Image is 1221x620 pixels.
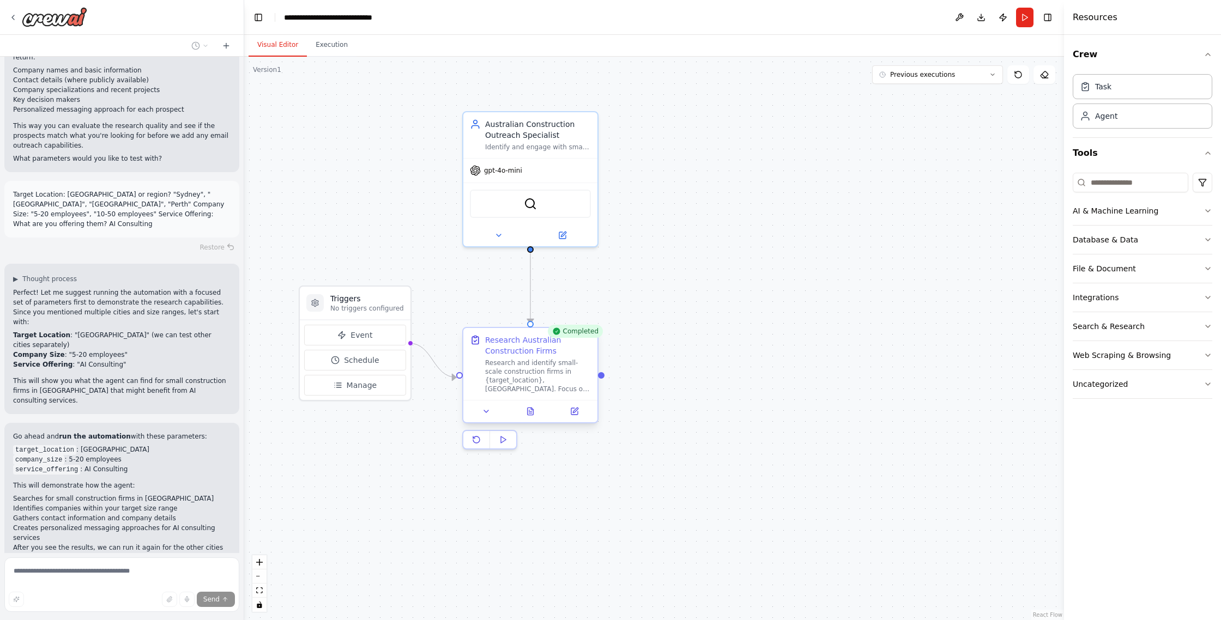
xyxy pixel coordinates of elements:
button: Uncategorized [1073,370,1212,398]
button: Open in side panel [531,229,593,242]
div: AI & Machine Learning [1073,205,1158,216]
button: ▶Thought process [13,275,77,283]
button: Tools [1073,138,1212,168]
li: : 5-20 employees [13,454,231,464]
p: No triggers configured [330,304,404,313]
div: Uncategorized [1073,379,1128,390]
button: zoom out [252,569,267,583]
a: React Flow attribution [1033,612,1062,618]
li: Gathers contact information and company details [13,513,231,523]
button: toggle interactivity [252,598,267,612]
button: Search & Research [1073,312,1212,341]
li: Key decision makers [13,95,231,105]
p: This will demonstrate how the agent: [13,481,231,490]
button: File & Document [1073,254,1212,283]
p: After you see the results, we can run it again for the other cities ([GEOGRAPHIC_DATA], [GEOGRAPH... [13,543,231,592]
button: Hide left sidebar [251,10,266,25]
button: Previous executions [872,65,1003,84]
div: Agent [1095,111,1117,121]
button: Manage [304,375,406,396]
button: fit view [252,583,267,598]
button: Click to speak your automation idea [179,592,195,607]
nav: breadcrumb [284,12,404,23]
button: Integrations [1073,283,1212,312]
p: Perfect! Let me suggest running the automation with a focused set of parameters first to demonstr... [13,288,231,327]
button: AI & Machine Learning [1073,197,1212,225]
div: Task [1095,81,1111,92]
p: Go ahead and with these parameters: [13,431,231,441]
img: SerperDevTool [524,197,537,210]
h4: Resources [1073,11,1117,24]
div: Database & Data [1073,234,1138,245]
button: Open in side panel [555,405,593,418]
div: Web Scraping & Browsing [1073,350,1171,361]
span: Thought process [22,275,77,283]
span: gpt-4o-mini [484,166,522,175]
button: Schedule [304,350,406,370]
img: Logo [22,7,87,27]
div: Research and identify small-scale construction firms in {target_location}, [GEOGRAPHIC_DATA]. Foc... [485,358,591,393]
button: Switch to previous chat [187,39,213,52]
strong: Target Location [13,331,70,339]
div: Australian Construction Outreach Specialist [485,119,591,141]
div: File & Document [1073,263,1136,274]
li: : AI Consulting [13,464,231,474]
div: Version 1 [253,65,281,74]
div: Research Australian Construction Firms [485,335,591,356]
p: Target Location: [GEOGRAPHIC_DATA] or region? "Sydney", "[GEOGRAPHIC_DATA]", "[GEOGRAPHIC_DATA]",... [13,190,231,229]
span: Schedule [344,355,379,366]
code: service_offering [13,465,80,475]
g: Edge from triggers to a2d2777f-add6-4298-9474-ba55233f2a03 [409,338,456,383]
button: zoom in [252,555,267,569]
li: Contact details (where publicly available) [13,75,231,85]
button: View output [507,405,554,418]
button: Event [304,325,406,345]
button: Send [197,592,235,607]
li: : [GEOGRAPHIC_DATA] [13,445,231,454]
button: Hide right sidebar [1040,10,1055,25]
p: What parameters would you like to test with? [13,154,231,163]
li: Searches for small construction firms in [GEOGRAPHIC_DATA] [13,494,231,503]
li: Company specializations and recent projects [13,85,231,95]
div: Crew [1073,70,1212,137]
button: Upload files [162,592,177,607]
code: company_size [13,455,64,465]
g: Edge from 52d08231-3e42-4439-8c1e-73be26b79e1c to a2d2777f-add6-4298-9474-ba55233f2a03 [525,253,536,323]
li: : "5-20 employees" [13,350,231,360]
div: Identify and engage with small-scale construction firms in [GEOGRAPHIC_DATA] through personalized... [485,143,591,151]
strong: Service Offering [13,361,72,368]
span: Previous executions [890,70,955,79]
button: Crew [1073,39,1212,70]
div: Australian Construction Outreach SpecialistIdentify and engage with small-scale construction firm... [462,111,599,247]
strong: run the automation [59,433,131,440]
p: This will show you what the agent can find for small construction firms in [GEOGRAPHIC_DATA] that... [13,376,231,405]
span: ▶ [13,275,18,283]
button: Improve this prompt [9,592,24,607]
div: CompletedResearch Australian Construction FirmsResearch and identify small-scale construction fir... [462,329,599,454]
li: Identifies companies within your target size range [13,503,231,513]
li: Personalized messaging approach for each prospect [13,105,231,114]
div: React Flow controls [252,555,267,612]
li: : "AI Consulting" [13,360,231,369]
button: Start a new chat [217,39,235,52]
span: Send [203,595,220,604]
button: Web Scraping & Browsing [1073,341,1212,369]
button: Database & Data [1073,226,1212,254]
span: Manage [347,380,377,391]
li: : "[GEOGRAPHIC_DATA]" (we can test other cities separately) [13,330,231,350]
div: Completed [548,325,603,338]
h3: Triggers [330,293,404,304]
div: Search & Research [1073,321,1145,332]
span: Event [350,330,372,341]
p: This way you can evaluate the research quality and see if the prospects match what you're looking... [13,121,231,150]
strong: Company Size [13,351,65,358]
code: target_location [13,445,76,455]
div: Tools [1073,168,1212,408]
li: Creates personalized messaging approaches for AI consulting services [13,523,231,543]
div: Integrations [1073,292,1119,303]
div: TriggersNo triggers configuredEventScheduleManage [299,285,412,401]
button: Execution [307,34,356,57]
button: Visual Editor [249,34,307,57]
li: Company names and basic information [13,65,231,75]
